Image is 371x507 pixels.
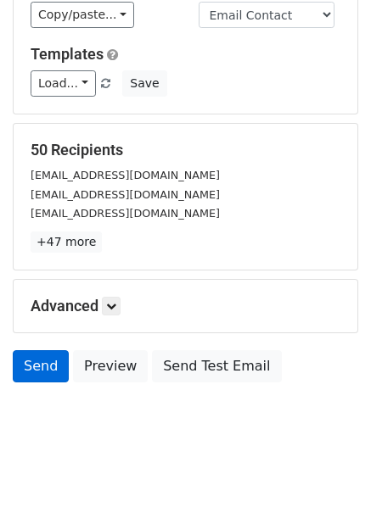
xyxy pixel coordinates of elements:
[31,141,340,159] h5: 50 Recipients
[31,297,340,315] h5: Advanced
[286,426,371,507] iframe: Chat Widget
[13,350,69,382] a: Send
[73,350,148,382] a: Preview
[152,350,281,382] a: Send Test Email
[31,188,220,201] small: [EMAIL_ADDRESS][DOMAIN_NAME]
[122,70,166,97] button: Save
[31,231,102,253] a: +47 more
[31,45,104,63] a: Templates
[31,169,220,181] small: [EMAIL_ADDRESS][DOMAIN_NAME]
[31,2,134,28] a: Copy/paste...
[31,207,220,220] small: [EMAIL_ADDRESS][DOMAIN_NAME]
[31,70,96,97] a: Load...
